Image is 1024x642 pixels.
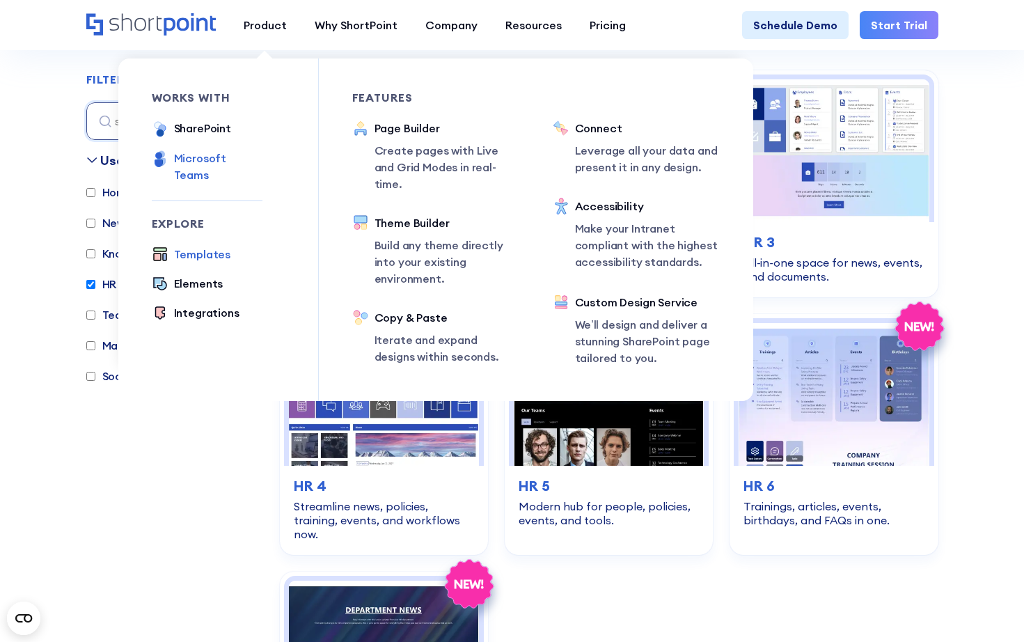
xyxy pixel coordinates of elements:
[505,314,713,555] a: HR 5 – Human Resource Template: Modern hub for people, policies, events, and tools.HR 5Modern hub...
[743,476,924,496] h3: HR 6
[860,11,938,39] a: Start Trial
[375,142,519,192] p: Create pages with Live and Grid Modes in real-time.
[86,276,246,292] label: HR & Employees Resources
[739,323,929,466] img: HR 6 – HR SharePoint Site Template: Trainings, articles, events, birthdays, and FAQs in one.
[86,337,156,354] label: Marketing
[375,214,519,231] div: Theme Builder
[86,249,95,258] input: Knowledge Base
[519,476,699,496] h3: HR 5
[375,237,519,287] p: Build any theme directly into your existing environment.
[576,11,640,39] a: Pricing
[743,499,924,527] div: Trainings, articles, events, birthdays, and FAQs in one.
[86,306,155,323] label: Team Hub
[86,74,198,86] h2: FILTER TEMPLATES
[280,314,488,555] a: HR 4 – SharePoint HR Intranet Template: Streamline news, policies, training, events, and workflow...
[575,220,720,270] p: Make your Intranet compliant with the highest accessibility standards.
[553,198,720,272] a: AccessibilityMake your Intranet compliant with the highest accessibility standards.
[86,102,260,140] input: search all templates
[301,11,411,39] a: Why ShortPoint
[86,245,189,262] label: Knowledge Base
[352,92,519,103] div: Features
[86,368,134,384] label: Social
[174,275,223,292] div: Elements
[152,92,262,103] div: works with
[152,218,262,229] div: Explore
[743,256,924,283] div: All‑in‑one space for news, events, and documents.
[742,11,849,39] a: Schedule Demo
[294,499,474,541] div: Streamline news, policies, training, events, and workflows now.
[575,198,720,214] div: Accessibility
[575,120,720,136] div: Connect
[86,280,95,289] input: HR & Employees Resources
[352,309,519,365] a: Copy & PasteIterate and expand designs within seconds.
[375,309,519,326] div: Copy & Paste
[86,372,95,381] input: Social
[294,476,474,496] h3: HR 4
[411,11,491,39] a: Company
[352,214,519,287] a: Theme BuilderBuild any theme directly into your existing environment.
[553,294,720,368] a: Custom Design ServiceWe’ll design and deliver a stunning SharePoint page tailored to you.
[519,499,699,527] div: Modern hub for people, policies, events, and tools.
[152,120,231,139] a: SharePoint
[315,17,397,33] div: Why ShortPoint
[491,11,576,39] a: Resources
[375,331,519,365] p: Iterate and expand designs within seconds.
[575,142,720,175] p: Leverage all your data and present it in any design.
[86,219,95,228] input: News & Announcement
[174,120,231,136] div: SharePoint
[739,79,929,222] img: HR 3 – HR Intranet Template: All‑in‑one space for news, events, and documents.
[174,246,231,263] div: Templates
[575,316,720,366] p: We’ll design and deliver a stunning SharePoint page tailored to you.
[743,232,924,253] h3: HR 3
[375,120,519,136] div: Page Builder
[152,246,231,264] a: Templates
[244,17,287,33] div: Product
[86,341,95,350] input: Marketing
[152,275,223,293] a: Elements
[730,70,938,297] a: HR 3 – HR Intranet Template: All‑in‑one space for news, events, and documents.HR 3All‑in‑one spac...
[505,17,562,33] div: Resources
[230,11,301,39] a: Product
[86,13,216,37] a: Home
[174,150,262,183] div: Microsoft Teams
[575,294,720,311] div: Custom Design Service
[352,120,519,192] a: Page BuilderCreate pages with Live and Grid Modes in real-time.
[954,575,1024,642] iframe: Chat Widget
[553,120,720,175] a: ConnectLeverage all your data and present it in any design.
[152,304,239,322] a: Integrations
[730,314,938,555] a: HR 6 – HR SharePoint Site Template: Trainings, articles, events, birthdays, and FAQs in one.HR 6T...
[100,151,159,170] div: Use Case
[86,311,95,320] input: Team Hub
[174,304,239,321] div: Integrations
[86,188,95,197] input: Home Pages
[590,17,626,33] div: Pricing
[86,214,226,231] label: News & Announcement
[7,602,40,635] button: Open CMP widget
[86,184,168,201] label: Home Pages
[425,17,478,33] div: Company
[152,150,262,183] a: Microsoft Teams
